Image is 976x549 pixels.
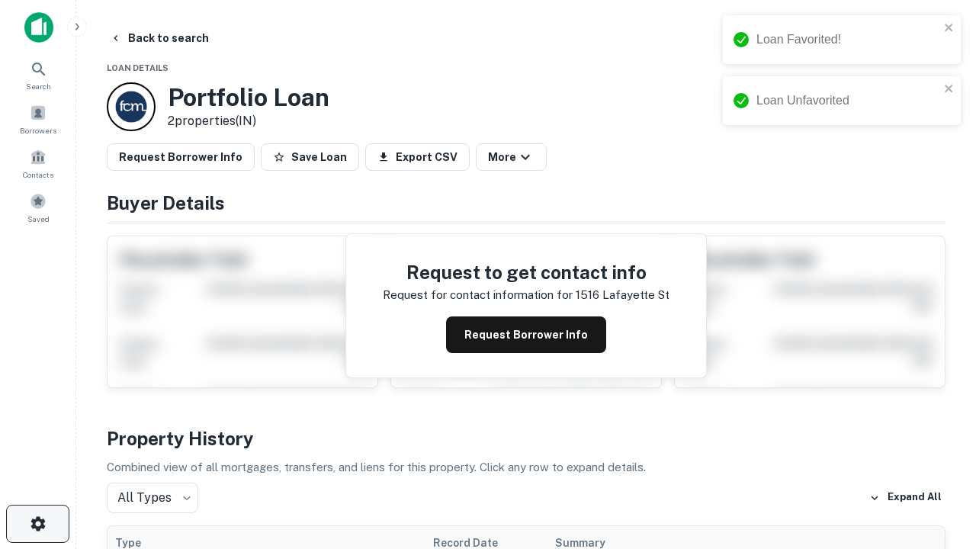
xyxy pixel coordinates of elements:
button: close [944,21,955,36]
button: Save Loan [261,143,359,171]
h4: Request to get contact info [383,258,669,286]
p: 1516 lafayette st [576,286,669,304]
a: Saved [5,187,72,228]
button: Expand All [865,486,945,509]
div: Loan Unfavorited [756,91,939,110]
div: Loan Favorited! [756,30,939,49]
p: 2 properties (IN) [168,112,329,130]
span: Loan Details [107,63,169,72]
span: Saved [27,213,50,225]
img: capitalize-icon.png [24,12,53,43]
button: Back to search [104,24,215,52]
button: Request Borrower Info [446,316,606,353]
div: All Types [107,483,198,513]
span: Contacts [23,169,53,181]
h4: Buyer Details [107,189,945,217]
button: close [944,82,955,97]
iframe: Chat Widget [900,378,976,451]
button: More [476,143,547,171]
p: Combined view of all mortgages, transfers, and liens for this property. Click any row to expand d... [107,458,945,477]
span: Search [26,80,51,92]
h3: Portfolio Loan [168,83,329,112]
span: Borrowers [20,124,56,136]
a: Search [5,54,72,95]
h4: Property History [107,425,945,452]
a: Contacts [5,143,72,184]
button: Request Borrower Info [107,143,255,171]
button: Export CSV [365,143,470,171]
p: Request for contact information for [383,286,573,304]
a: Borrowers [5,98,72,140]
